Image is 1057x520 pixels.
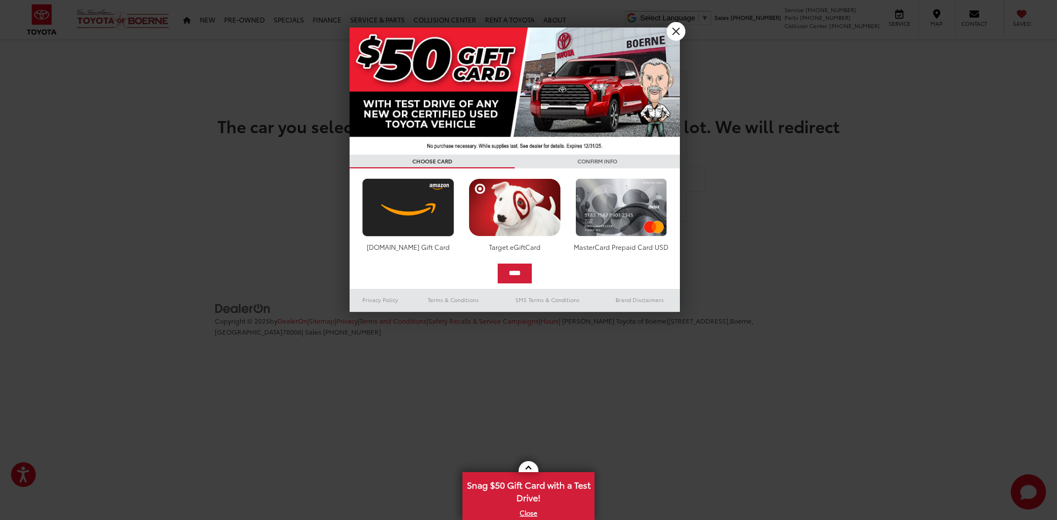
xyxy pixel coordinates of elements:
img: mastercard.png [573,178,670,237]
div: [DOMAIN_NAME] Gift Card [359,242,457,251]
h3: CONFIRM INFO [515,155,680,168]
h3: CHOOSE CARD [350,155,515,168]
a: Brand Disclaimers [600,293,680,306]
span: Snag $50 Gift Card with a Test Drive! [464,473,593,507]
img: amazoncard.png [359,178,457,237]
div: Target eGiftCard [466,242,563,251]
div: MasterCard Prepaid Card USD [573,242,670,251]
a: SMS Terms & Conditions [495,293,600,306]
a: Privacy Policy [350,293,411,306]
a: Terms & Conditions [411,293,495,306]
img: targetcard.png [466,178,563,237]
img: 42635_top_851395.jpg [350,28,680,155]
